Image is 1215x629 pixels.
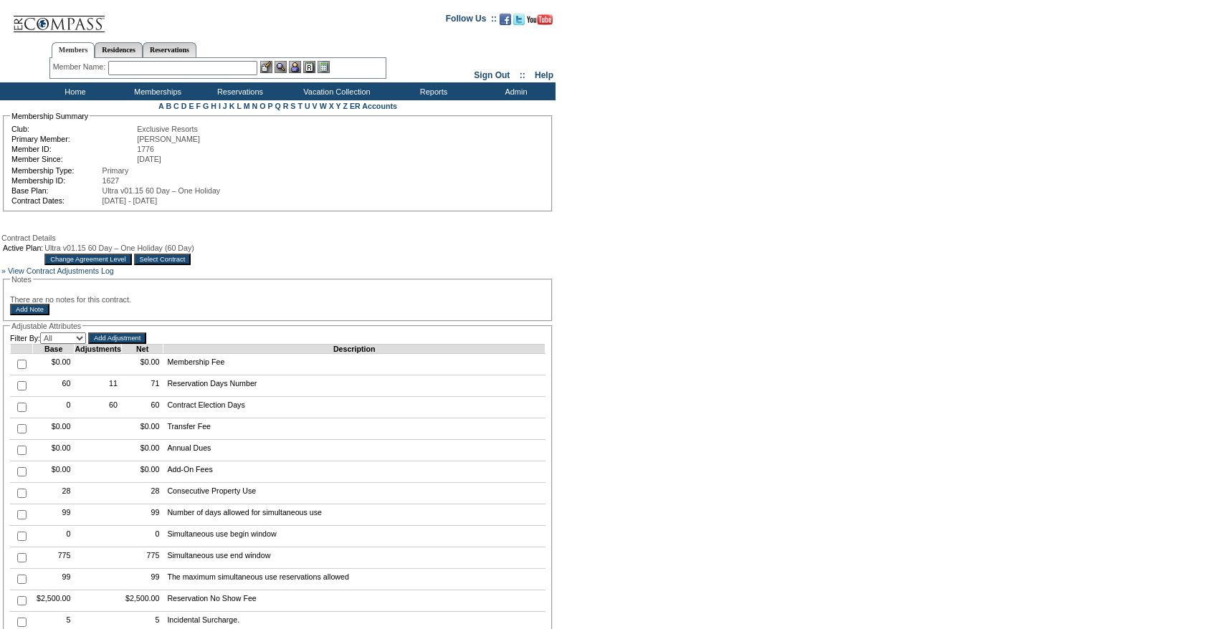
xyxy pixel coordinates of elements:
[163,504,545,526] td: Number of days allowed for simultaneous use
[88,332,146,344] input: Add Adjustment
[121,354,163,375] td: $0.00
[336,102,341,110] a: Y
[259,102,265,110] a: O
[219,102,221,110] a: I
[33,547,75,569] td: 775
[11,125,135,133] td: Club:
[305,102,310,110] a: U
[10,322,82,330] legend: Adjustable Attributes
[32,82,115,100] td: Home
[163,375,545,397] td: Reservation Days Number
[1,267,114,275] a: » View Contract Adjustments Log
[11,176,101,185] td: Membership ID:
[260,61,272,73] img: b_edit.gif
[189,102,194,110] a: E
[196,102,201,110] a: F
[318,61,330,73] img: b_calculator.gif
[268,102,273,110] a: P
[121,375,163,397] td: 71
[474,70,510,80] a: Sign Out
[343,102,348,110] a: Z
[10,112,90,120] legend: Membership Summary
[197,82,280,100] td: Reservations
[500,14,511,25] img: Become our fan on Facebook
[500,18,511,27] a: Become our fan on Facebook
[223,102,227,110] a: J
[297,102,302,110] a: T
[275,102,280,110] a: Q
[391,82,473,100] td: Reports
[121,483,163,504] td: 28
[121,397,163,418] td: 60
[103,186,221,195] span: Ultra v01.15 60 Day – One Holiday
[10,332,86,344] td: Filter By:
[33,418,75,440] td: $0.00
[44,254,131,265] input: Change Agreement Level
[163,526,545,547] td: Simultaneous use begin window
[33,504,75,526] td: 99
[10,304,49,315] input: Add Note
[350,102,397,110] a: ER Accounts
[11,186,101,195] td: Base Plan:
[44,244,194,252] span: Ultra v01.15 60 Day – One Holiday (60 Day)
[33,354,75,375] td: $0.00
[11,166,101,175] td: Membership Type:
[121,440,163,461] td: $0.00
[33,483,75,504] td: 28
[535,70,553,80] a: Help
[513,18,525,27] a: Follow us on Twitter
[10,275,33,284] legend: Notes
[143,42,196,57] a: Reservations
[320,102,327,110] a: W
[10,295,131,304] span: There are no notes for this contract.
[11,196,101,205] td: Contract Dates:
[229,102,235,110] a: K
[329,102,334,110] a: X
[121,590,163,612] td: $2,500.00
[121,461,163,483] td: $0.00
[33,590,75,612] td: $2,500.00
[137,125,198,133] span: Exclusive Resorts
[137,135,200,143] span: [PERSON_NAME]
[163,354,545,375] td: Membership Fee
[163,483,545,504] td: Consecutive Property Use
[1,234,554,242] div: Contract Details
[303,61,315,73] img: Reservations
[115,82,197,100] td: Memberships
[137,155,161,163] span: [DATE]
[313,102,318,110] a: V
[33,345,75,354] td: Base
[473,82,556,100] td: Admin
[33,461,75,483] td: $0.00
[173,102,179,110] a: C
[283,102,289,110] a: R
[163,569,545,590] td: The maximum simultaneous use reservations allowed
[163,461,545,483] td: Add-On Fees
[275,61,287,73] img: View
[103,196,158,205] span: [DATE] - [DATE]
[163,397,545,418] td: Contract Election Days
[211,102,216,110] a: H
[203,102,209,110] a: G
[163,590,545,612] td: Reservation No Show Fee
[527,18,553,27] a: Subscribe to our YouTube Channel
[121,504,163,526] td: 99
[290,102,295,110] a: S
[121,345,163,354] td: Net
[75,397,122,418] td: 60
[446,12,497,29] td: Follow Us ::
[121,547,163,569] td: 775
[33,375,75,397] td: 60
[513,14,525,25] img: Follow us on Twitter
[75,375,122,397] td: 11
[11,155,135,163] td: Member Since:
[3,244,43,252] td: Active Plan:
[527,14,553,25] img: Subscribe to our YouTube Channel
[237,102,241,110] a: L
[103,166,129,175] span: Primary
[121,526,163,547] td: 0
[280,82,391,100] td: Vacation Collection
[33,569,75,590] td: 99
[53,61,108,73] div: Member Name:
[52,42,95,58] a: Members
